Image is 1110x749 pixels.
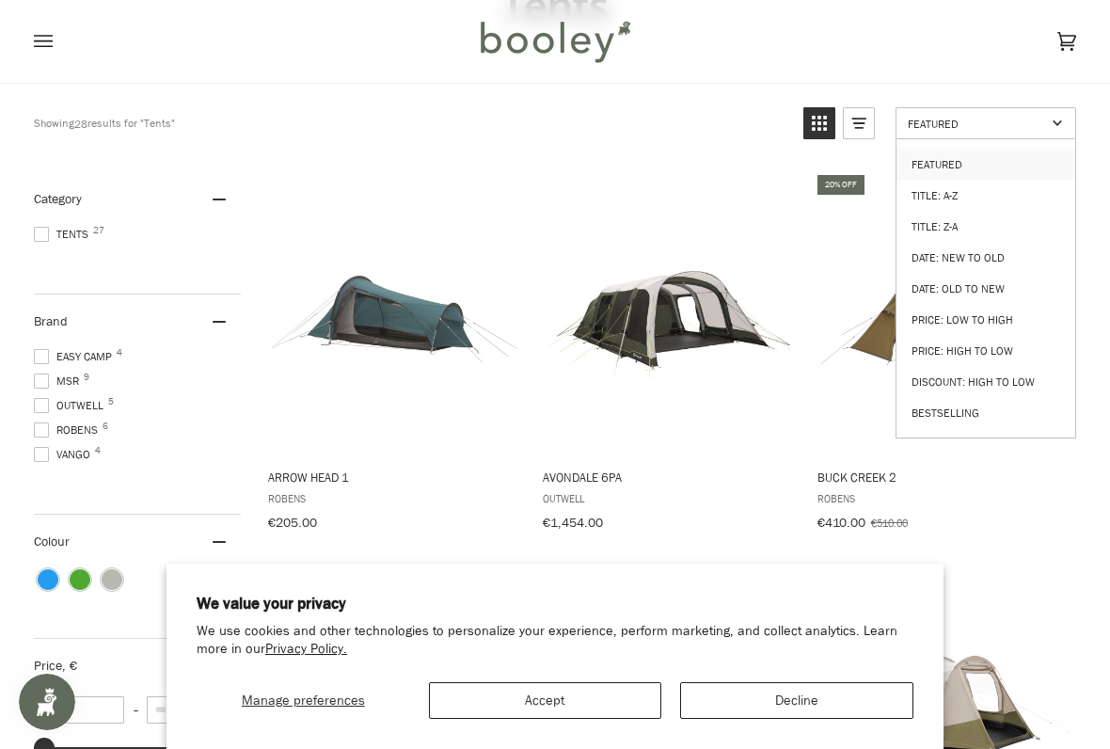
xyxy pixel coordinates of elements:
[34,226,94,243] span: Tents
[268,469,520,486] span: Arrow Head 1
[38,569,58,590] span: Colour: Blue
[429,682,662,719] button: Accept
[815,184,1072,442] img: Robens Buck Creek 2 Green Vineyard - Booley Galway
[543,469,795,486] span: Avondale 6PA
[543,514,603,532] span: €1,454.00
[543,490,795,506] span: Outwell
[34,397,109,414] span: Outwell
[34,696,124,724] input: Minimum value
[540,172,798,537] a: Avondale 6PA
[896,180,1075,211] a: Title: A-Z
[197,682,410,719] button: Manage preferences
[62,657,77,675] span: , €
[817,490,1070,506] span: Robens
[124,702,147,718] span: –
[817,469,1070,486] span: Buck Creek 2
[197,623,913,659] p: We use cookies and other technologies to personalize your experience, perform marketing, and coll...
[34,446,96,463] span: Vango
[896,242,1075,273] a: Date: New to Old
[95,446,101,455] span: 4
[108,397,114,406] span: 5
[265,184,523,442] img: Robens Arrow Head 1 Blue - Booley Galway
[896,397,1075,428] a: Bestselling
[117,348,122,358] span: 4
[896,211,1075,242] a: Title: Z-A
[34,190,82,208] span: Category
[34,107,789,139] div: Showing results for "Tents"
[908,116,1046,132] span: Featured
[817,514,865,532] span: €410.00
[34,533,84,550] span: Colour
[34,422,103,438] span: Robens
[70,569,90,590] span: Colour: Green
[34,657,77,675] span: Price
[74,116,87,132] b: 28
[34,373,85,390] span: MSR
[472,14,637,69] img: Booley
[843,107,875,139] a: View list mode
[896,366,1075,397] a: Discount: High to Low
[540,184,798,442] img: Outwell Avondale 6PA - Booley Galway
[896,273,1075,304] a: Date: Old to New
[803,107,835,139] a: View grid mode
[102,569,122,590] span: Colour: Grey
[896,335,1075,366] a: Price: High to Low
[896,304,1075,335] a: Price: Low to High
[34,348,118,365] span: Easy Camp
[871,515,908,531] span: €510.00
[896,107,1076,139] a: Sort options
[242,692,365,709] span: Manage preferences
[265,172,523,537] a: Arrow Head 1
[680,682,913,719] button: Decline
[34,312,68,330] span: Brand
[19,674,75,730] iframe: Button to open loyalty program pop-up
[815,172,1072,537] a: Buck Creek 2
[817,175,864,195] div: 20% off
[93,226,104,235] span: 27
[147,696,237,724] input: Maximum value
[268,514,317,532] span: €205.00
[265,640,347,658] a: Privacy Policy.
[268,490,520,506] span: Robens
[103,422,108,431] span: 6
[896,149,1075,180] a: Featured
[896,139,1076,438] ul: Sort options
[84,373,89,382] span: 9
[197,594,913,614] h2: We value your privacy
